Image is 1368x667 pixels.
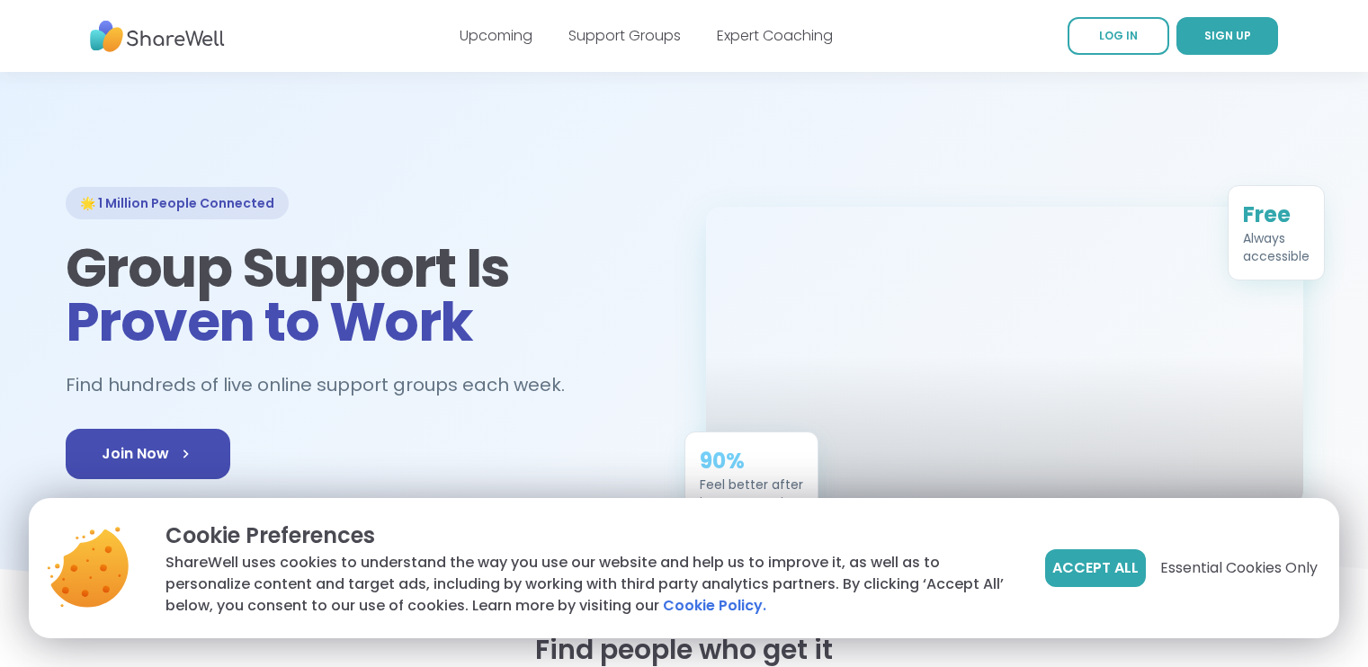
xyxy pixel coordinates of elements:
[66,187,289,219] div: 🌟 1 Million People Connected
[717,25,833,46] a: Expert Coaching
[1052,557,1139,579] span: Accept All
[460,25,532,46] a: Upcoming
[1099,28,1138,43] span: LOG IN
[66,284,473,360] span: Proven to Work
[1160,557,1318,579] span: Essential Cookies Only
[66,241,663,349] h1: Group Support Is
[1204,28,1251,43] span: SIGN UP
[66,634,1303,666] h2: Find people who get it
[663,595,766,617] a: Cookie Policy.
[66,429,230,479] a: Join Now
[66,370,584,400] h2: Find hundreds of live online support groups each week.
[102,443,194,465] span: Join Now
[165,552,1016,617] p: ShareWell uses cookies to understand the way you use our website and help us to improve it, as we...
[1068,17,1169,55] a: LOG IN
[1243,229,1310,265] div: Always accessible
[90,12,225,61] img: ShareWell Nav Logo
[700,447,803,476] div: 90%
[1045,549,1146,587] button: Accept All
[1176,17,1278,55] a: SIGN UP
[700,476,803,511] div: Feel better after just one session
[568,25,681,46] a: Support Groups
[1243,200,1310,229] div: Free
[165,520,1016,552] p: Cookie Preferences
